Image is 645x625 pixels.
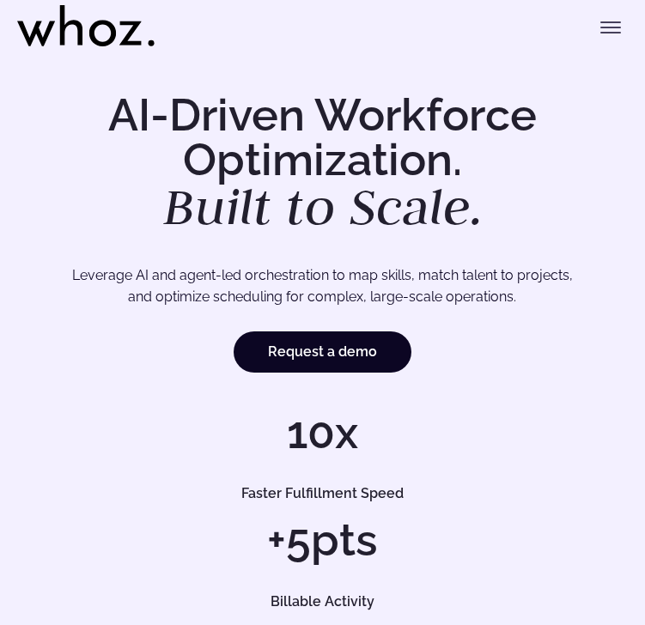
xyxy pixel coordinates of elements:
em: Built to Scale. [163,173,483,240]
h5: Billable Activity [64,595,582,609]
h1: AI-Driven Workforce Optimization. [34,93,611,233]
p: Leverage AI and agent-led orchestration to map skills, match talent to projects, and optimize sch... [64,264,582,308]
h1: 10x [34,410,611,455]
button: Toggle menu [593,10,628,45]
h1: +5pts [34,518,611,562]
h5: Faster Fulfillment Speed [64,487,582,501]
a: Request a demo [234,331,411,373]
